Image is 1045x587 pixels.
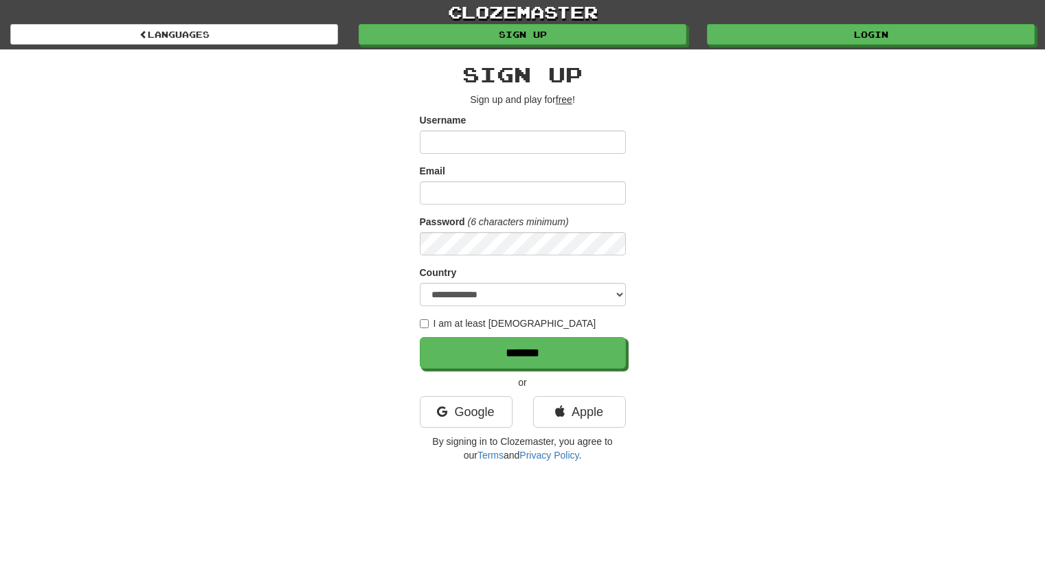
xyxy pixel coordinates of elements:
label: Username [420,113,467,127]
em: (6 characters minimum) [468,216,569,227]
p: or [420,376,626,389]
input: I am at least [DEMOGRAPHIC_DATA] [420,319,429,328]
a: Languages [10,24,338,45]
label: Country [420,266,457,279]
a: Apple [533,396,626,428]
h2: Sign up [420,63,626,86]
label: Password [420,215,465,229]
label: Email [420,164,445,178]
p: Sign up and play for ! [420,93,626,106]
a: Login [707,24,1035,45]
label: I am at least [DEMOGRAPHIC_DATA] [420,316,596,330]
a: Privacy Policy [519,450,578,461]
u: free [556,94,572,105]
a: Sign up [359,24,686,45]
a: Google [420,396,513,428]
a: Terms [477,450,504,461]
p: By signing in to Clozemaster, you agree to our and . [420,435,626,462]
